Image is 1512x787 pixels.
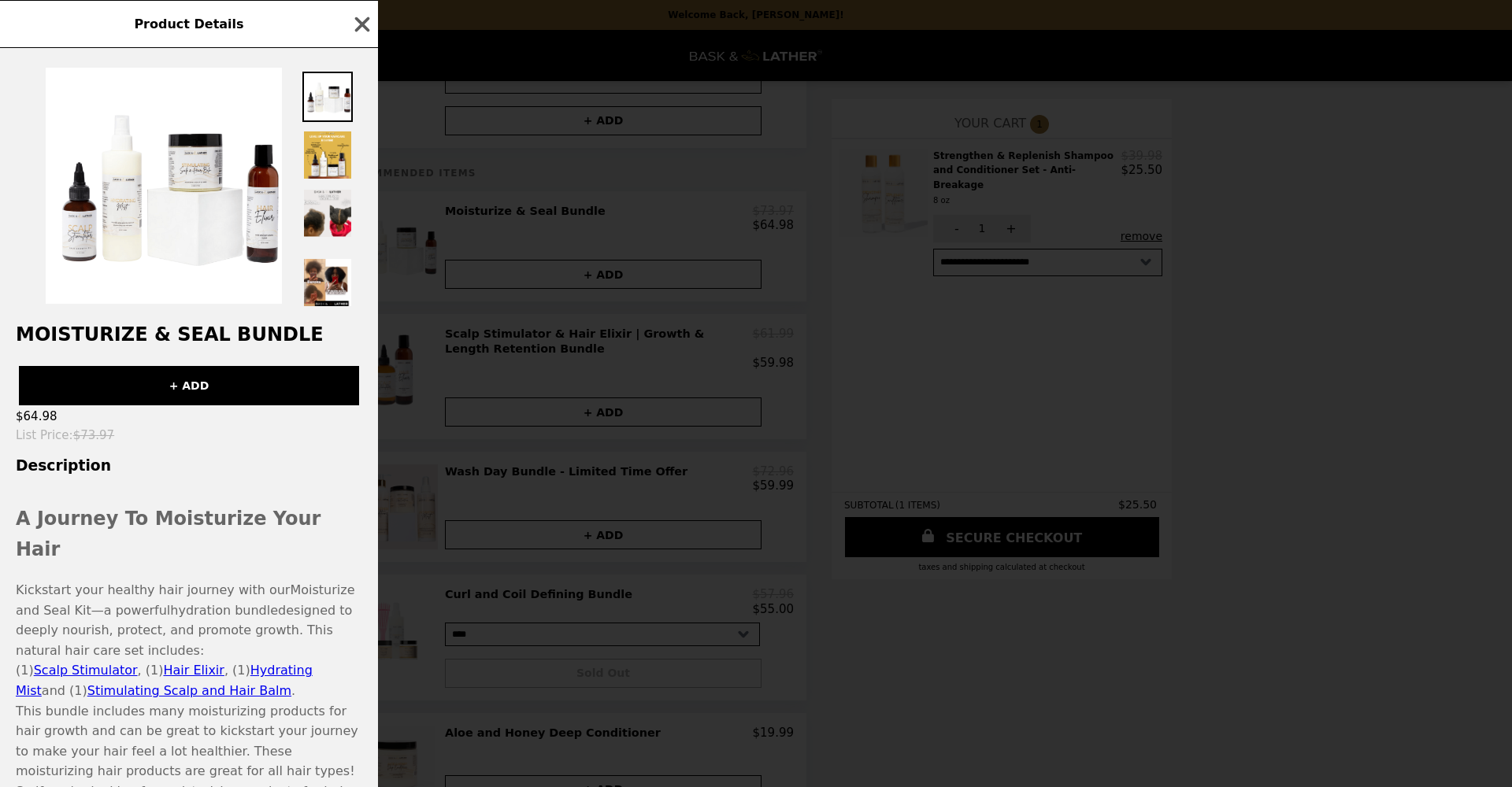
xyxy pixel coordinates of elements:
[302,246,353,249] img: Thumbnail 4
[46,68,282,304] img: Default Title
[138,663,164,678] span: , (1)
[16,504,362,564] h2: A Journey To Moisturize Your Hair
[16,603,352,658] span: designed to deeply nourish, protect, and promote growth. This natural hair care set includes:
[291,683,295,698] span: .
[42,683,87,698] span: and (1)
[302,257,353,308] img: Thumbnail 5
[302,130,353,180] img: Thumbnail 2
[302,72,353,122] img: Thumbnail 1
[170,603,278,618] span: hydration bundle
[16,582,354,618] span: Moisturize and Seal Kit
[34,663,138,678] a: Scalp Stimulator
[73,428,115,442] span: $73.97
[224,663,250,678] span: , (1)
[134,17,243,31] span: Product Details
[16,663,313,698] a: Hydrating Mist
[19,366,359,405] button: + ADD
[16,582,290,597] span: Kickstart your healthy hair journey with our
[87,683,291,698] a: Stimulating Scalp and Hair Balm
[91,603,171,618] span: —a powerful
[302,188,353,238] img: Thumbnail 3
[16,663,34,678] span: (1)
[163,663,224,678] a: Hair Elixir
